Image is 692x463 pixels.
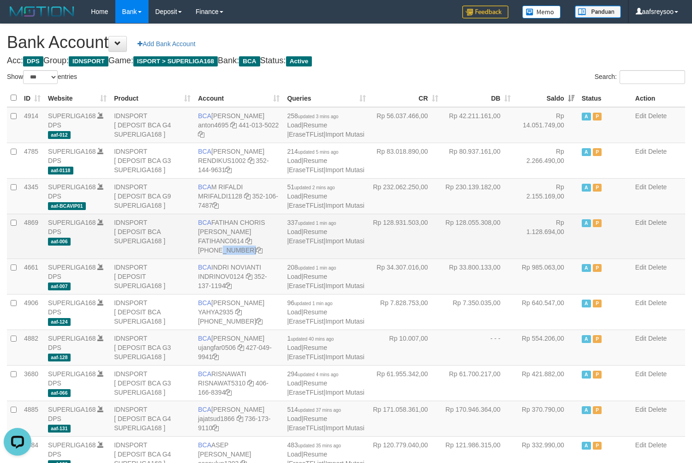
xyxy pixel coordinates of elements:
span: BCA [198,183,211,191]
a: Resume [303,415,327,422]
span: | | | [287,219,364,245]
span: updated 4 mins ago [298,372,339,377]
img: Feedback.jpg [462,6,508,18]
input: Search: [620,70,685,84]
span: Paused [593,442,602,450]
a: Delete [648,335,667,342]
span: Paused [593,300,602,307]
td: Rp 985.063,00 [514,259,578,294]
span: Active [582,300,591,307]
a: Copy 4410135022 to clipboard [198,131,204,138]
a: Edit [635,264,646,271]
a: Edit [635,183,646,191]
td: DPS [44,178,110,214]
a: Delete [648,112,667,120]
span: Active [582,219,591,227]
span: 483 [287,441,341,449]
a: Copy ujangfar0506 to clipboard [238,344,244,351]
a: Delete [648,183,667,191]
span: Active [582,371,591,379]
a: ujangfar0506 [198,344,236,351]
td: - - - [442,330,514,365]
span: aaf-BCAVIP01 [48,202,86,210]
th: DB: activate to sort column ascending [442,89,514,107]
td: Rp 1.128.694,00 [514,214,578,259]
a: jajatsud1866 [198,415,234,422]
span: aaf-0118 [48,167,73,174]
label: Search: [595,70,685,84]
td: [PERSON_NAME] [PHONE_NUMBER] [194,294,283,330]
span: | | | [287,264,364,289]
span: BCA [198,406,211,413]
a: Copy RENDIKUS1002 to clipboard [248,157,254,164]
td: DPS [44,294,110,330]
a: Copy 7361739110 to clipboard [212,424,219,432]
a: Import Mutasi [325,353,364,361]
a: Resume [303,344,327,351]
a: Delete [648,299,667,307]
span: updated 1 min ago [298,265,336,271]
span: BCA [198,441,211,449]
a: Import Mutasi [325,237,364,245]
td: Rp 7.828.753,00 [370,294,442,330]
a: Edit [635,219,646,226]
td: Rp 640.547,00 [514,294,578,330]
td: DPS [44,365,110,401]
th: ID: activate to sort column ascending [20,89,44,107]
a: SUPERLIGA168 [48,148,96,155]
a: EraseTFList [289,389,323,396]
span: BCA [198,148,211,155]
td: [PERSON_NAME] 352-144-9631 [194,143,283,178]
a: YAHYA2935 [198,308,233,316]
a: Import Mutasi [325,282,364,289]
a: Copy 4062301272 to clipboard [256,318,262,325]
td: 4914 [20,107,44,143]
span: Active [582,442,591,450]
a: Import Mutasi [325,318,364,325]
a: Resume [303,121,327,129]
td: IDNSPORT [ DEPOSIT BCA G3 SUPERLIGA168 ] [110,143,194,178]
a: Copy MRIFALDI1128 to clipboard [244,192,251,200]
span: BCA [198,370,211,378]
th: Action [632,89,685,107]
a: Load [287,273,301,280]
a: Copy 4270499941 to clipboard [212,353,219,361]
a: Import Mutasi [325,166,364,174]
a: SUPERLIGA168 [48,112,96,120]
span: updated 1 min ago [298,221,336,226]
a: Resume [303,379,327,387]
span: Paused [593,184,602,192]
a: Delete [648,264,667,271]
a: SUPERLIGA168 [48,335,96,342]
span: 337 [287,219,336,226]
a: SUPERLIGA168 [48,299,96,307]
a: Resume [303,228,327,235]
a: Load [287,157,301,164]
a: Edit [635,148,646,155]
img: panduan.png [575,6,621,18]
td: INDRI NOVIANTI 352-137-1194 [194,259,283,294]
a: Edit [635,335,646,342]
span: BCA [198,112,211,120]
span: 1 [287,335,334,342]
a: EraseTFList [289,318,323,325]
td: [PERSON_NAME] 427-049-9941 [194,330,283,365]
td: DPS [44,143,110,178]
span: | | | [287,183,364,209]
span: | | | [287,299,364,325]
a: Copy FATIHANC0614 to clipboard [245,237,252,245]
span: IDNSPORT [69,56,108,66]
img: MOTION_logo.png [7,5,77,18]
span: BCA [198,264,211,271]
span: 96 [287,299,332,307]
td: [PERSON_NAME] 441-013-5022 [194,107,283,143]
td: M RIFALDI 352-106-7487 [194,178,283,214]
select: Showentries [23,70,58,84]
a: Copy 4061668394 to clipboard [225,389,232,396]
td: Rp 61.955.342,00 [370,365,442,401]
button: Open LiveChat chat widget [4,4,31,31]
td: Rp 171.058.361,00 [370,401,442,436]
span: Paused [593,113,602,120]
span: aaf-006 [48,238,71,246]
td: DPS [44,401,110,436]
